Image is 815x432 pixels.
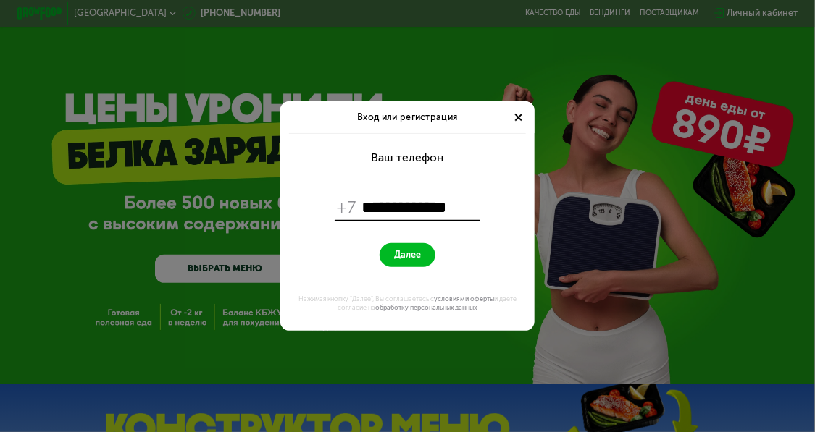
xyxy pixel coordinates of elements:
[372,151,444,165] div: Ваш телефон
[287,295,528,313] div: Нажимая кнопку "Далее", Вы соглашаетесь с и даете согласие на
[380,243,436,268] button: Далее
[376,304,477,311] a: обработку персональных данных
[337,197,356,219] span: +7
[357,111,457,122] span: Вход или регистрация
[434,295,494,302] a: условиями оферты
[394,250,421,261] span: Далее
